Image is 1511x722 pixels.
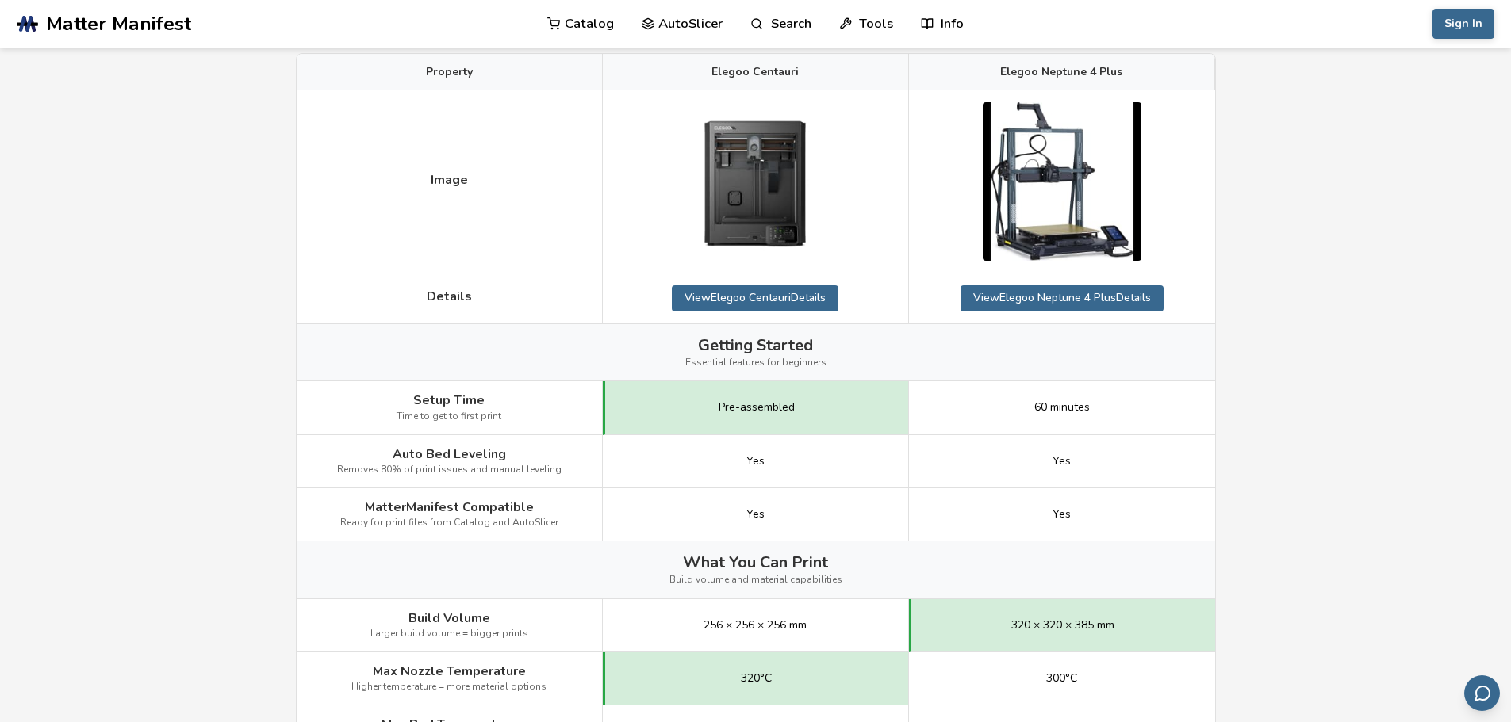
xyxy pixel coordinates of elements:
[337,464,562,476] span: Removes 80% of print issues and manual leveling
[1046,672,1077,685] span: 300°C
[370,628,528,640] span: Larger build volume = bigger prints
[413,393,485,407] span: Setup Time
[408,611,490,625] span: Build Volume
[340,518,558,529] span: Ready for print files from Catalog and AutoSlicer
[1011,619,1114,632] span: 320 × 320 × 385 mm
[676,102,834,261] img: Elegoo Centauri
[351,682,546,693] span: Higher temperature = more material options
[683,553,828,571] span: What You Can Print
[719,401,795,414] span: Pre-assembled
[427,289,472,304] span: Details
[711,66,799,78] span: Elegoo Centauri
[1053,508,1071,521] span: Yes
[704,619,807,632] span: 256 × 256 × 256 mm
[983,102,1141,261] img: Elegoo Neptune 4 Plus
[1464,675,1500,711] button: Send feedback via email
[698,336,813,354] span: Getting Started
[685,357,826,369] span: Essential features for beginners
[393,447,506,461] span: Auto Bed Leveling
[672,285,838,311] a: ViewElegoo CentauriDetails
[741,672,772,685] span: 320°C
[1053,455,1071,468] span: Yes
[1000,66,1122,78] span: Elegoo Neptune 4 Plus
[365,500,534,514] span: MatterManifest Compatible
[669,575,842,586] span: Build volume and material capabilities
[397,411,501,422] span: Time to get to first print
[426,66,473,78] span: Property
[746,455,765,468] span: Yes
[1432,9,1494,39] button: Sign In
[373,664,526,678] span: Max Nozzle Temperature
[1034,401,1090,414] span: 60 minutes
[46,13,191,35] span: Matter Manifest
[746,508,765,521] span: Yes
[431,173,468,187] span: Image
[961,285,1164,311] a: ViewElegoo Neptune 4 PlusDetails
